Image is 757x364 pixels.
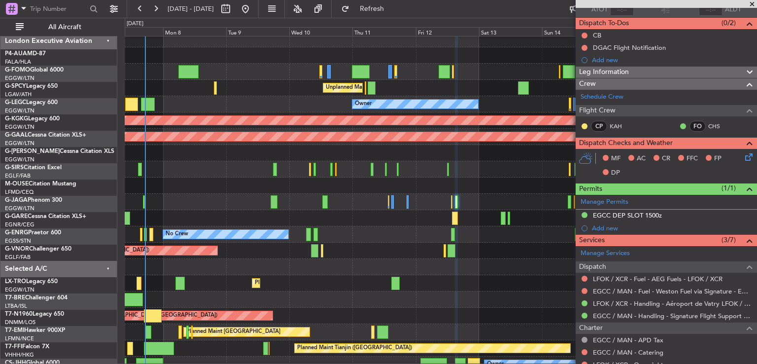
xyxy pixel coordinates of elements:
[662,154,670,164] span: CR
[166,227,188,242] div: No Crew
[708,122,730,131] a: CHS
[5,230,28,236] span: G-ENRG
[326,80,485,95] div: Unplanned Maint [GEOGRAPHIC_DATA] ([PERSON_NAME] Intl)
[289,27,352,36] div: Wed 10
[30,1,87,16] input: Trip Number
[593,275,723,283] a: LFOK / XCR - Fuel - AEG Fuels - LFOK / XCR
[722,18,736,28] span: (0/2)
[689,121,706,132] div: FO
[714,154,722,164] span: FP
[593,211,662,219] div: EGCC DEP SLOT 1500z
[416,27,479,36] div: Fri 12
[5,67,30,73] span: G-FOMO
[593,336,663,344] a: EGCC / MAN - APD Tax
[5,181,76,187] a: M-OUSECitation Mustang
[5,246,71,252] a: G-VNORChallenger 650
[593,43,666,52] div: DGAC Flight Notification
[579,105,616,116] span: Flight Crew
[611,154,620,164] span: MF
[5,295,25,301] span: T7-BRE
[5,319,35,326] a: DNMM/LOS
[255,276,319,291] div: Planned Maint Dusseldorf
[5,51,46,57] a: P4-AUAMD-87
[579,67,629,78] span: Leg Information
[593,348,663,357] a: EGCC / MAN - Catering
[5,254,31,261] a: EGLF/FAB
[579,323,603,334] span: Charter
[593,312,752,320] a: EGCC / MAN - Handling - Signature Flight Support EGCC / MAN
[5,230,61,236] a: G-ENRGPraetor 600
[5,58,31,66] a: FALA/HLA
[593,31,601,39] div: CB
[637,154,646,164] span: AC
[5,181,29,187] span: M-OUSE
[581,197,628,207] a: Manage Permits
[351,5,393,12] span: Refresh
[579,261,606,273] span: Dispatch
[581,92,623,102] a: Schedule Crew
[5,295,68,301] a: T7-BREChallenger 604
[5,237,31,245] a: EGSS/STN
[5,197,62,203] a: G-JAGAPhenom 300
[610,4,634,16] input: --:--
[11,19,107,35] button: All Aircraft
[5,148,114,154] a: G-[PERSON_NAME]Cessna Citation XLS
[5,51,27,57] span: P4-AUA
[5,188,34,196] a: LFMD/CEQ
[168,4,214,13] span: [DATE] - [DATE]
[5,132,28,138] span: G-GAAL
[352,27,415,36] div: Thu 11
[593,299,752,308] a: LFOK / XCR - Handling - Aéroport de Vatry LFOK / XCR
[355,97,372,111] div: Owner
[226,27,289,36] div: Tue 9
[5,197,28,203] span: G-JAGA
[5,279,26,285] span: LX-TRO
[5,246,29,252] span: G-VNOR
[5,67,64,73] a: G-FOMOGlobal 6000
[5,116,60,122] a: G-KGKGLegacy 600
[592,56,752,64] div: Add new
[5,156,34,163] a: EGGW/LTN
[55,308,217,323] div: Unplanned Maint [GEOGRAPHIC_DATA] ([GEOGRAPHIC_DATA])
[5,107,34,114] a: EGGW/LTN
[100,27,163,36] div: Sun 7
[5,221,34,228] a: EGNR/CEG
[725,5,741,15] span: ALDT
[5,91,32,98] a: LGAV/ATH
[5,344,22,350] span: T7-FFI
[610,122,632,131] a: KAH
[186,325,280,339] div: Planned Maint [GEOGRAPHIC_DATA]
[687,154,698,164] span: FFC
[5,302,27,310] a: LTBA/ISL
[5,74,34,82] a: EGGW/LTN
[297,341,412,356] div: Planned Maint Tianjin ([GEOGRAPHIC_DATA])
[5,148,60,154] span: G-[PERSON_NAME]
[5,286,34,293] a: EGGW/LTN
[5,328,24,333] span: T7-EMI
[579,183,602,195] span: Permits
[5,214,86,219] a: G-GARECessna Citation XLS+
[722,183,736,193] span: (1/1)
[5,140,34,147] a: EGGW/LTN
[591,5,608,15] span: ATOT
[5,279,58,285] a: LX-TROLegacy 650
[5,83,26,89] span: G-SPCY
[579,138,673,149] span: Dispatch Checks and Weather
[26,24,104,31] span: All Aircraft
[5,132,86,138] a: G-GAALCessna Citation XLS+
[5,214,28,219] span: G-GARE
[5,335,34,342] a: LFMN/NCE
[592,224,752,232] div: Add new
[5,205,34,212] a: EGGW/LTN
[5,123,34,131] a: EGGW/LTN
[5,172,31,180] a: EGLF/FAB
[5,328,65,333] a: T7-EMIHawker 900XP
[5,100,26,106] span: G-LEGC
[722,235,736,245] span: (3/7)
[5,351,34,359] a: VHHH/HKG
[5,83,58,89] a: G-SPCYLegacy 650
[163,27,226,36] div: Mon 8
[579,235,605,246] span: Services
[581,249,630,258] a: Manage Services
[593,287,752,295] a: EGCC / MAN - Fuel - Weston Fuel via Signature - EGCC / MAN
